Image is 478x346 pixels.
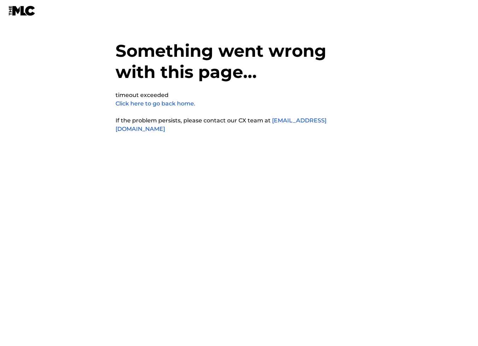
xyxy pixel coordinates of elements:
pre: timeout exceeded [116,91,169,99]
a: Click here to go back home. [116,100,195,107]
img: MLC Logo [8,6,36,16]
p: If the problem persists, please contact our CX team at [116,116,363,133]
h1: Something went wrong with this page... [116,40,363,91]
a: [EMAIL_ADDRESS][DOMAIN_NAME] [116,117,326,132]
